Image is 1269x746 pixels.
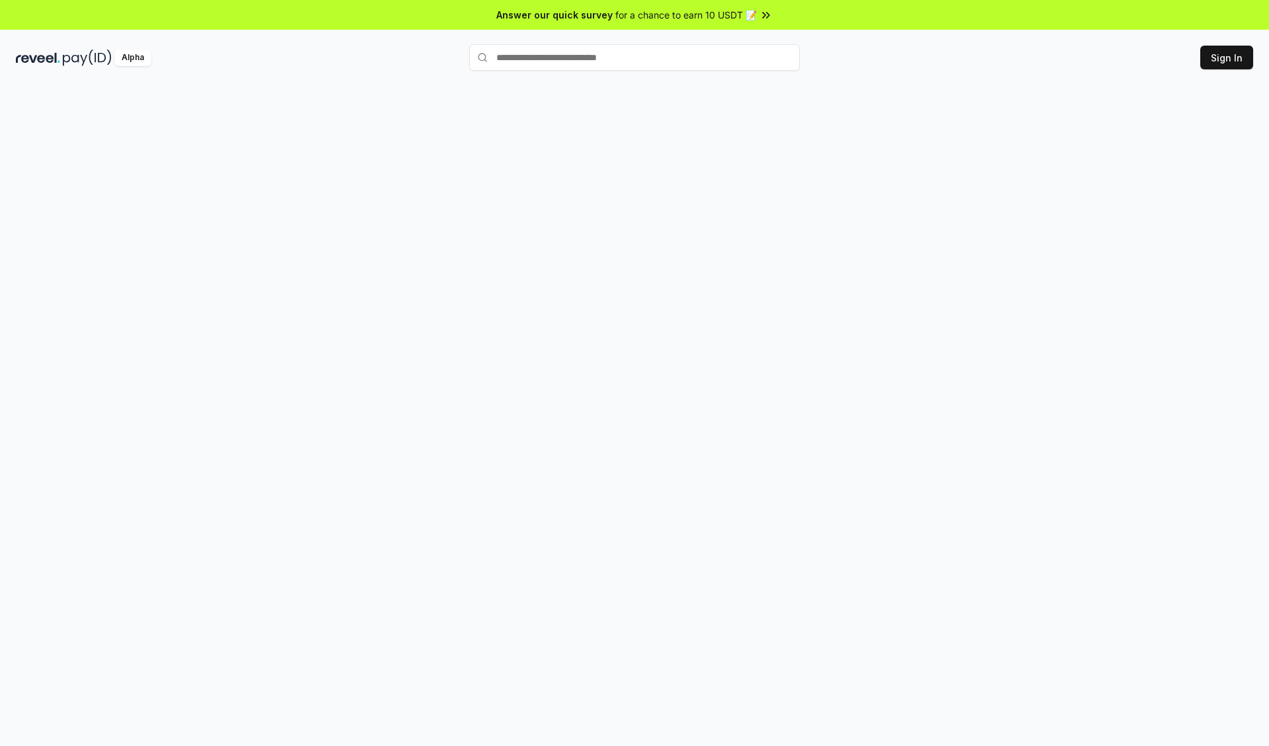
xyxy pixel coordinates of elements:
img: pay_id [63,50,112,66]
span: for a chance to earn 10 USDT 📝 [615,8,757,22]
span: Answer our quick survey [496,8,613,22]
img: reveel_dark [16,50,60,66]
div: Alpha [114,50,151,66]
button: Sign In [1200,46,1253,69]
